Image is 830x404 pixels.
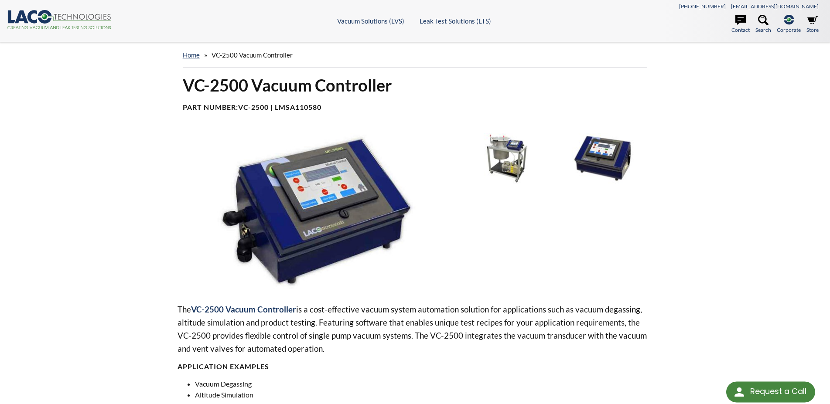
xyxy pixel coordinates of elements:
[420,17,491,25] a: Leak Test Solutions (LTS)
[191,304,296,314] strong: VC-2500 Vacuum Controller
[183,43,648,68] div: »
[195,389,653,401] li: Altitude Simulation
[178,362,653,371] h4: APPLICATION EXAMPLES
[212,51,293,59] span: VC-2500 Vacuum Controller
[731,3,819,10] a: [EMAIL_ADDRESS][DOMAIN_NAME]
[238,103,321,111] b: VC-2500 | LMSA110580
[178,303,653,355] p: The is a cost-effective vacuum system automation solution for applications such as vacuum degassi...
[731,15,750,34] a: Contact
[777,26,801,34] span: Corporate
[750,381,806,401] div: Request a Call
[679,3,726,10] a: [PHONE_NUMBER]
[178,133,456,289] img: VC-2500 Vacuum Controller image
[462,133,553,183] img: VC-2500 Vacuum Controller On Cart System image
[183,75,648,96] h1: VC-2500 Vacuum Controller
[183,103,648,112] h4: Part Number:
[726,381,815,402] div: Request a Call
[557,133,648,183] img: VC-2500 Vacuum Controller, right angled view
[732,385,746,399] img: round button
[806,15,819,34] a: Store
[337,17,404,25] a: Vacuum Solutions (LVS)
[183,51,200,59] a: home
[195,378,653,390] li: Vacuum Degassing
[755,15,771,34] a: Search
